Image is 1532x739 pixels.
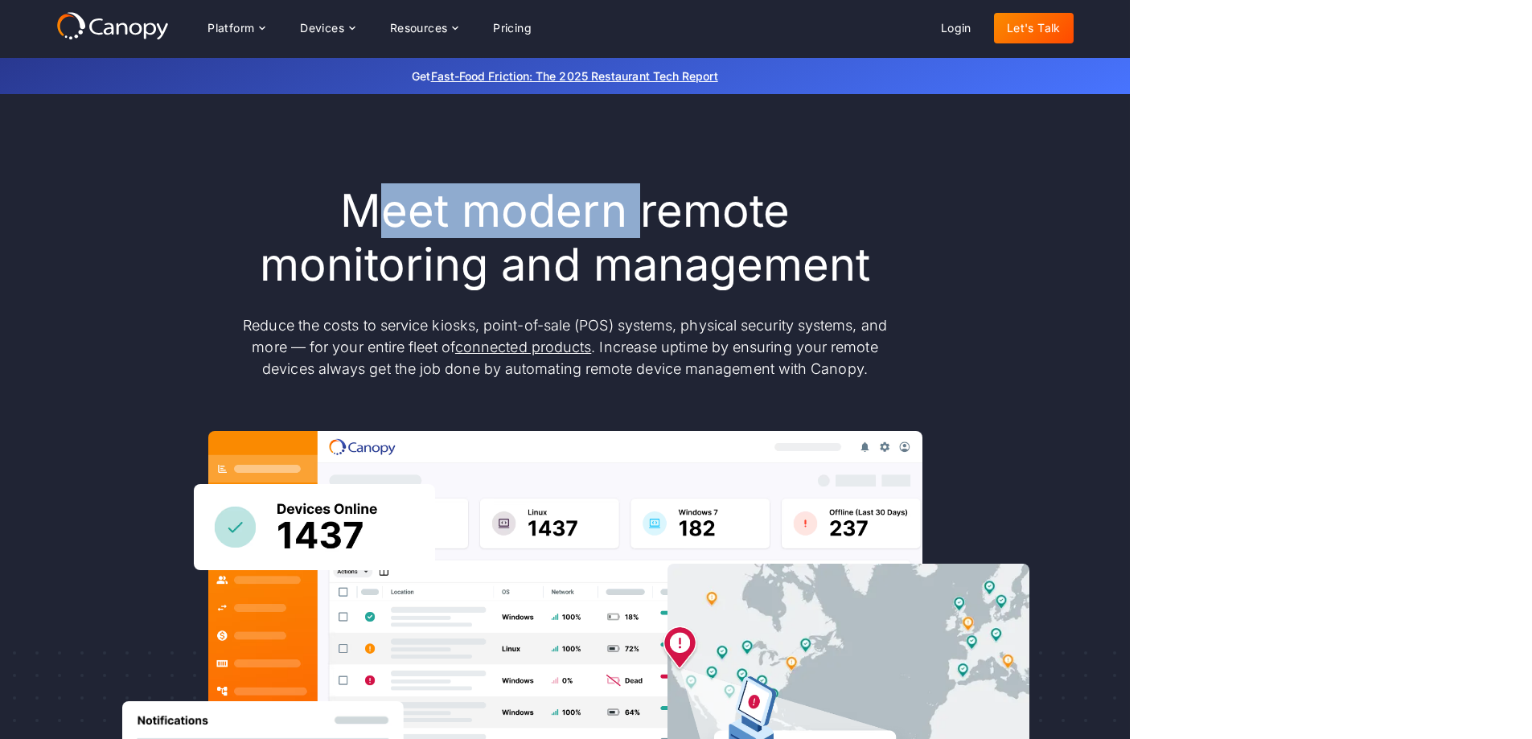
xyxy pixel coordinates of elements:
[194,484,435,570] img: Canopy sees how many devices are online
[171,68,959,84] p: Get
[195,12,277,44] div: Platform
[228,184,903,292] h1: Meet modern remote monitoring and management
[928,13,984,43] a: Login
[390,23,448,34] div: Resources
[431,69,718,83] a: Fast-Food Friction: The 2025 Restaurant Tech Report
[300,23,344,34] div: Devices
[994,13,1074,43] a: Let's Talk
[480,13,544,43] a: Pricing
[377,12,470,44] div: Resources
[228,314,903,380] p: Reduce the costs to service kiosks, point-of-sale (POS) systems, physical security systems, and m...
[287,12,368,44] div: Devices
[455,339,591,355] a: connected products
[207,23,254,34] div: Platform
